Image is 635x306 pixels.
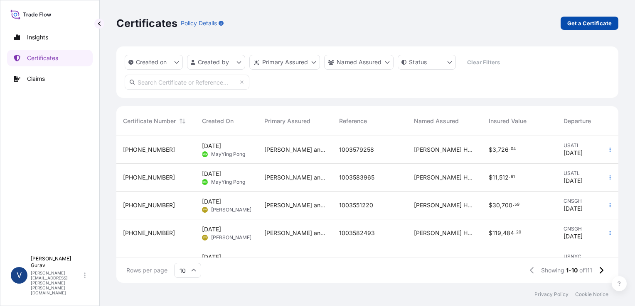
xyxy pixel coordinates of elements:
p: Created by [198,58,229,66]
span: [PERSON_NAME] and Company [264,146,326,154]
span: MP [202,150,207,158]
span: [PHONE_NUMBER] [123,201,175,209]
span: CNSGH [564,226,613,232]
span: . [513,203,514,206]
span: [DATE] [202,225,221,233]
p: Named Assured [337,58,381,66]
span: [PERSON_NAME] [211,234,251,241]
span: [PERSON_NAME] and Company [264,257,326,265]
span: [PHONE_NUMBER] [123,229,175,237]
span: Certificate Number [123,117,176,125]
span: $ [489,175,492,180]
button: Sort [177,116,187,126]
a: Certificates [7,50,93,66]
span: 3 [492,147,496,153]
button: certificateStatus Filter options [398,55,456,70]
span: Named Assured [414,117,459,125]
p: Clear Filters [467,58,500,66]
span: [DATE] [564,232,583,240]
span: , [501,230,503,236]
span: Primary Assured [264,117,310,125]
span: 20 [516,231,521,234]
a: Insights [7,29,93,46]
span: of 111 [579,266,592,274]
span: Insured Value [489,117,527,125]
a: Privacy Policy [534,291,569,298]
p: [PERSON_NAME][EMAIL_ADDRESS][PERSON_NAME][PERSON_NAME][DOMAIN_NAME] [31,270,82,295]
span: YY [203,233,207,242]
input: Search Certificate or Reference... [125,75,249,90]
p: Get a Certificate [567,19,612,27]
a: Get a Certificate [561,17,618,30]
span: MP [202,178,207,186]
p: [PERSON_NAME] Gurav [31,255,82,269]
p: Certificates [27,54,58,62]
span: 59 [514,203,519,206]
p: Status [409,58,427,66]
span: . [514,231,516,234]
span: , [496,147,498,153]
a: Claims [7,70,93,87]
span: $ [489,147,492,153]
p: Policy Details [181,19,217,27]
span: [DATE] [202,197,221,206]
span: [PHONE_NUMBER] [123,173,175,182]
span: YY [203,206,207,214]
span: . [509,175,510,178]
span: 1003551220 [339,201,373,209]
span: 700 [502,202,512,208]
button: createdBy Filter options [187,55,245,70]
span: Rows per page [126,266,167,274]
p: Insights [27,33,48,41]
span: 484 [503,230,514,236]
button: Clear Filters [460,56,507,69]
span: [PERSON_NAME] and Company [264,229,326,237]
span: [PERSON_NAME] HOLDINGS ([GEOGRAPHIC_DATA]) CO., LTD. [414,229,475,237]
span: Created On [202,117,234,125]
p: Created on [136,58,167,66]
span: [DATE] [564,177,583,185]
span: 11 [492,175,497,180]
button: distributor Filter options [249,55,320,70]
span: [PHONE_NUMBER] [123,257,175,265]
p: Primary Assured [262,58,308,66]
span: $ [489,230,492,236]
span: [PERSON_NAME] HOLDINGS ([GEOGRAPHIC_DATA]) CO., LTD. [414,173,475,182]
a: Cookie Notice [575,291,608,298]
p: Claims [27,75,45,83]
span: Reference [339,117,367,125]
span: Showing [541,266,564,274]
span: 512 [499,175,509,180]
span: [DATE] [564,149,583,157]
span: V [17,271,22,279]
span: [PERSON_NAME] and Company [264,173,326,182]
span: Departure [564,117,591,125]
span: 1003582493 [339,229,375,237]
span: MayYing Pong [211,179,245,185]
span: — [339,257,345,265]
span: [PERSON_NAME] HOLDINGS ([GEOGRAPHIC_DATA]) CO., LTD. [414,146,475,154]
span: MayYing Pong [211,151,245,158]
span: USATL [564,170,613,177]
span: USNYC [564,253,613,260]
p: Certificates [116,17,177,30]
span: 30 [492,202,500,208]
span: — [414,257,420,265]
span: $ [489,202,492,208]
span: [DATE] [564,204,583,213]
span: 1003583965 [339,173,374,182]
span: [DATE] [202,253,221,261]
span: USATL [564,142,613,149]
span: , [497,175,499,180]
span: [PERSON_NAME] and Company [264,201,326,209]
span: . [509,148,510,151]
span: 1003579258 [339,146,374,154]
span: 61 [511,175,515,178]
span: [PHONE_NUMBER] [123,146,175,154]
span: [DATE] [202,170,221,178]
span: 04 [511,148,516,151]
span: 726 [498,147,509,153]
button: cargoOwner Filter options [324,55,394,70]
